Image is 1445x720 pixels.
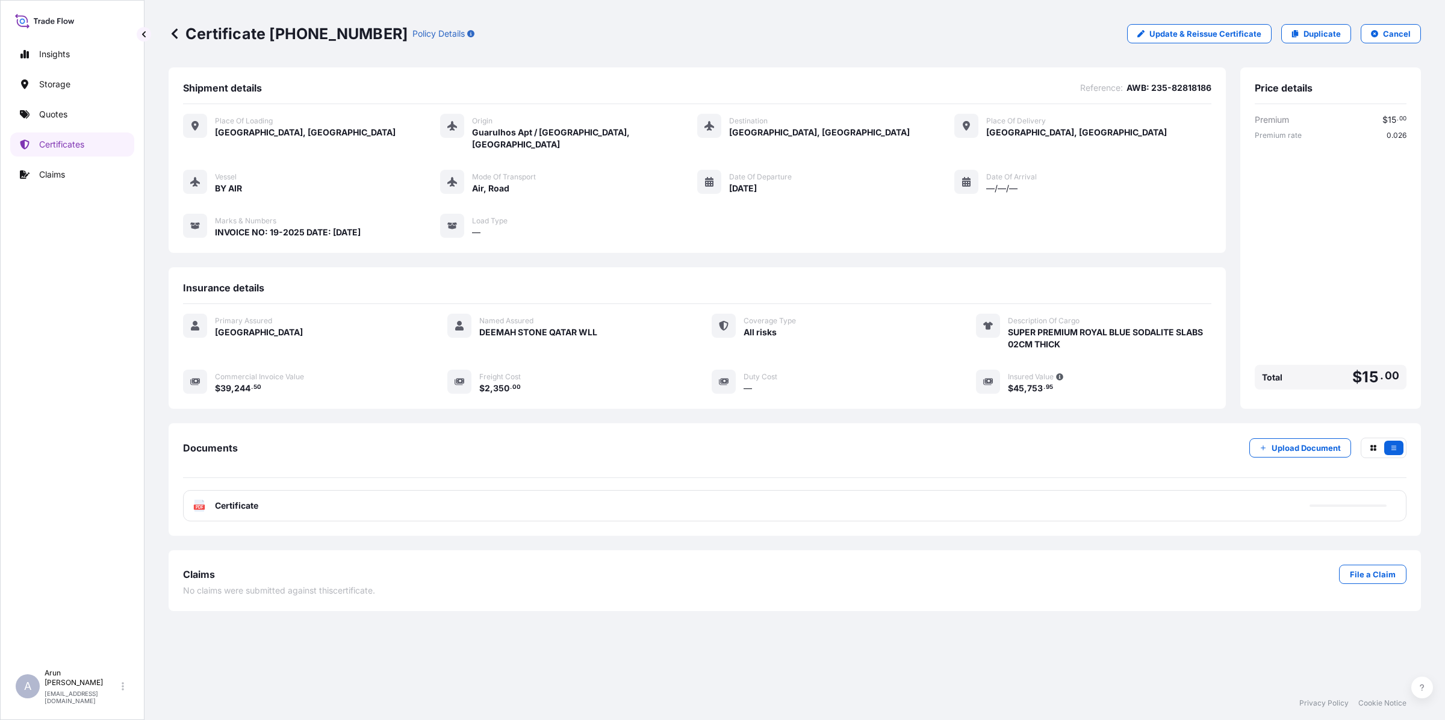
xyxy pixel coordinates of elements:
[485,384,490,393] span: 2
[986,116,1046,126] span: Place of Delivery
[1397,117,1399,121] span: .
[744,326,777,338] span: All risks
[1281,24,1351,43] a: Duplicate
[1255,82,1313,94] span: Price details
[183,442,238,454] span: Documents
[1299,698,1349,708] a: Privacy Policy
[1027,384,1043,393] span: 753
[729,172,792,182] span: Date of Departure
[1046,385,1053,389] span: 95
[1008,316,1080,326] span: Description Of Cargo
[1255,114,1289,126] span: Premium
[220,384,231,393] span: 39
[1008,372,1054,382] span: Insured Value
[215,172,237,182] span: Vessel
[1358,698,1406,708] a: Cookie Notice
[986,172,1037,182] span: Date of Arrival
[39,48,70,60] p: Insights
[479,326,597,338] span: DEEMAH STONE QATAR WLL
[1387,131,1406,140] span: 0.026
[215,372,304,382] span: Commercial Invoice Value
[412,28,465,40] p: Policy Details
[1008,326,1203,350] span: SUPER PREMIUM ROYAL BLUE SODALITE SLABS 02CM THICK
[490,384,493,393] span: ,
[10,132,134,157] a: Certificates
[472,226,480,238] span: —
[1255,131,1302,140] span: Premium rate
[215,326,303,338] span: [GEOGRAPHIC_DATA]
[1126,82,1211,94] span: AWB: 235-82818186
[1024,384,1027,393] span: ,
[45,690,119,704] p: [EMAIL_ADDRESS][DOMAIN_NAME]
[215,126,396,138] span: [GEOGRAPHIC_DATA], [GEOGRAPHIC_DATA]
[1080,82,1123,94] span: Reference :
[986,182,1018,194] span: —/—/—
[1339,565,1406,584] a: File a Claim
[1127,24,1272,43] a: Update & Reissue Certificate
[10,163,134,187] a: Claims
[512,385,521,389] span: 00
[479,316,533,326] span: Named Assured
[1362,370,1378,385] span: 15
[986,126,1167,138] span: [GEOGRAPHIC_DATA], [GEOGRAPHIC_DATA]
[183,568,215,580] span: Claims
[1304,28,1341,40] p: Duplicate
[196,505,204,509] text: PDF
[1008,384,1013,393] span: $
[1383,28,1411,40] p: Cancel
[1361,24,1421,43] button: Cancel
[215,316,272,326] span: Primary Assured
[510,385,512,389] span: .
[183,585,375,597] span: No claims were submitted against this certificate .
[215,216,276,226] span: Marks & Numbers
[729,116,768,126] span: Destination
[1388,116,1396,124] span: 15
[744,316,796,326] span: Coverage Type
[1272,442,1341,454] p: Upload Document
[1149,28,1261,40] p: Update & Reissue Certificate
[729,182,757,194] span: [DATE]
[215,116,273,126] span: Place of Loading
[39,78,70,90] p: Storage
[1350,568,1396,580] p: File a Claim
[10,42,134,66] a: Insights
[472,182,509,194] span: Air, Road
[479,384,485,393] span: $
[1399,117,1406,121] span: 00
[472,126,697,151] span: Guarulhos Apt / [GEOGRAPHIC_DATA], [GEOGRAPHIC_DATA]
[744,382,752,394] span: —
[1043,385,1045,389] span: .
[10,72,134,96] a: Storage
[39,138,84,151] p: Certificates
[493,384,509,393] span: 350
[10,102,134,126] a: Quotes
[1380,372,1384,379] span: .
[24,680,31,692] span: A
[472,216,508,226] span: Load Type
[251,385,253,389] span: .
[1013,384,1024,393] span: 45
[1382,116,1388,124] span: $
[1385,372,1399,379] span: 00
[744,372,777,382] span: Duty Cost
[39,108,67,120] p: Quotes
[215,500,258,512] span: Certificate
[39,169,65,181] p: Claims
[215,384,220,393] span: $
[234,384,250,393] span: 244
[231,384,234,393] span: ,
[479,372,521,382] span: Freight Cost
[472,172,536,182] span: Mode of Transport
[472,116,493,126] span: Origin
[183,82,262,94] span: Shipment details
[169,24,408,43] p: Certificate [PHONE_NUMBER]
[1262,371,1282,383] span: Total
[1352,370,1362,385] span: $
[253,385,261,389] span: 50
[729,126,910,138] span: [GEOGRAPHIC_DATA], [GEOGRAPHIC_DATA]
[45,668,119,687] p: Arun [PERSON_NAME]
[215,182,242,194] span: BY AIR
[183,282,264,294] span: Insurance details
